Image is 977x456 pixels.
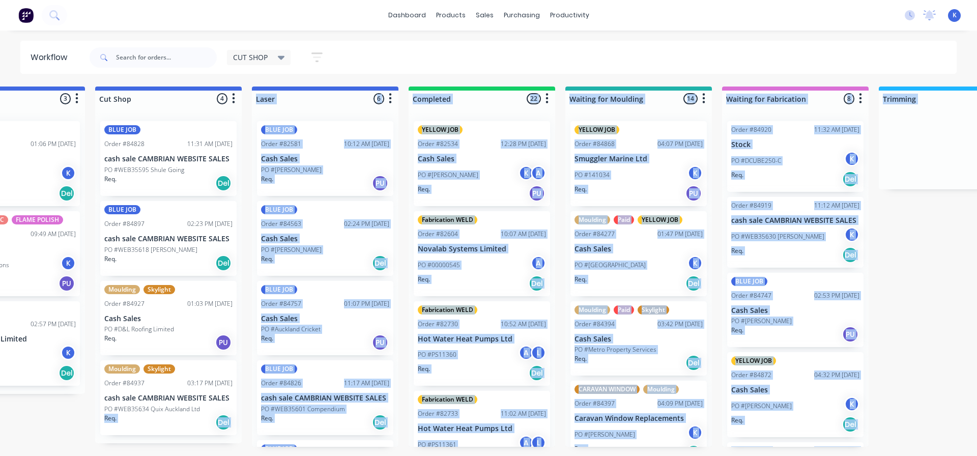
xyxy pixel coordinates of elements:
[344,139,389,149] div: 10:12 AM [DATE]
[261,299,301,308] div: Order #84757
[638,215,682,224] div: YELLOW JOB
[12,215,63,224] div: FLAME POLISH
[842,326,858,343] div: PU
[257,360,393,435] div: BLUE JOBOrder #8482611:17 AM [DATE]cash sale CAMBRIAN WEBSITE SALESPO #WEB35601 CompendiumReq.Del
[187,219,233,229] div: 02:23 PM [DATE]
[545,8,594,23] div: productivity
[143,364,175,374] div: Skylight
[687,425,703,440] div: K
[261,379,301,388] div: Order #84826
[104,394,233,403] p: cash sale CAMBRIAN WEBSITE SALES
[104,245,197,254] p: PO #WEB35618 [PERSON_NAME]
[261,414,273,423] p: Req.
[731,201,771,210] div: Order #84919
[731,317,792,326] p: PO #[PERSON_NAME]
[418,424,546,433] p: Hot Water Heat Pumps Ltd
[104,334,117,343] p: Req.
[418,409,458,418] div: Order #82733
[529,275,545,292] div: Del
[531,255,546,271] div: A
[418,185,430,194] p: Req.
[431,8,471,23] div: products
[31,230,76,239] div: 09:49 AM [DATE]
[372,255,388,271] div: Del
[116,47,217,68] input: Search for orders...
[418,215,477,224] div: Fabrication WELD
[261,315,389,323] p: Cash Sales
[31,51,72,64] div: Workflow
[31,139,76,149] div: 01:06 PM [DATE]
[574,399,615,408] div: Order #84397
[418,440,456,449] p: PO #PS11361
[104,235,233,243] p: cash sale CAMBRIAN WEBSITE SALES
[261,364,297,374] div: BLUE JOB
[574,385,640,394] div: CARAVAN WINDOW
[731,416,743,425] p: Req.
[814,125,859,134] div: 11:32 AM [DATE]
[104,139,145,149] div: Order #84828
[531,345,546,360] div: L
[418,245,546,253] p: Novalab Systems Limited
[215,414,232,431] div: Del
[418,350,456,359] p: PO #PS11360
[687,165,703,181] div: K
[61,165,76,181] div: K
[529,185,545,202] div: PU
[261,165,322,175] p: PO #[PERSON_NAME]
[638,305,669,315] div: Skylight
[731,246,743,255] p: Req.
[372,334,388,351] div: PU
[104,219,145,229] div: Order #84897
[501,139,546,149] div: 12:28 PM [DATE]
[261,245,322,254] p: PO #[PERSON_NAME]
[842,416,858,433] div: Del
[574,305,610,315] div: Moulding
[574,430,635,439] p: PO #[PERSON_NAME]
[261,394,389,403] p: cash sale CAMBRIAN WEBSITE SALES
[344,219,389,229] div: 02:24 PM [DATE]
[414,121,550,206] div: YELLOW JOBOrder #8253412:28 PM [DATE]Cash SalesPO #[PERSON_NAME]KAReq.PU
[574,245,703,253] p: Cash Sales
[261,405,345,414] p: PO #WEB35601 Compendium
[383,8,431,23] a: dashboard
[731,232,824,241] p: PO #WEB35630 [PERSON_NAME]
[570,301,707,376] div: MouldingPaidSkylightOrder #8439403:42 PM [DATE]Cash SalesPO #Metro Property ServicesReq.Del
[104,175,117,184] p: Req.
[657,230,703,239] div: 01:47 PM [DATE]
[233,52,268,63] span: CUT SHOP
[531,165,546,181] div: A
[261,235,389,243] p: Cash Sales
[59,365,75,381] div: Del
[531,435,546,450] div: L
[257,281,393,356] div: BLUE JOBOrder #8475701:07 PM [DATE]Cash SalesPO #Auckland CricketReq.PU
[687,255,703,271] div: K
[261,139,301,149] div: Order #82581
[574,345,656,354] p: PO #Metro Property Services
[570,211,707,296] div: MouldingPaidYELLOW JOBOrder #8427701:47 PM [DATE]Cash SalesPO #[GEOGRAPHIC_DATA]KReq.Del
[215,175,232,191] div: Del
[215,255,232,271] div: Del
[574,320,615,329] div: Order #84394
[104,285,140,294] div: Moulding
[574,230,615,239] div: Order #84277
[100,201,237,276] div: BLUE JOBOrder #8489702:23 PM [DATE]cash sale CAMBRIAN WEBSITE SALESPO #WEB35618 [PERSON_NAME]Req.Del
[418,261,460,270] p: PO #00000545
[372,175,388,191] div: PU
[842,247,858,263] div: Del
[814,370,859,380] div: 04:32 PM [DATE]
[418,230,458,239] div: Order #82604
[100,281,237,356] div: MouldingSkylightOrder #8492701:03 PM [DATE]Cash SalesPO #D&L Roofing LimitedReq.PU
[685,185,702,202] div: PU
[418,395,477,404] div: Fabrication WELD
[814,291,859,300] div: 02:53 PM [DATE]
[59,275,75,292] div: PU
[731,386,859,394] p: Cash Sales
[574,170,610,180] p: PO #141034
[471,8,499,23] div: sales
[104,325,174,334] p: PO #D&L Roofing Limited
[731,216,859,225] p: cash sale CAMBRIAN WEBSITE SALES
[842,171,858,187] div: Del
[414,301,550,386] div: Fabrication WELDOrder #8273010:52 AM [DATE]Hot Water Heat Pumps LtdPO #PS11360ALReq.Del
[418,155,546,163] p: Cash Sales
[261,175,273,184] p: Req.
